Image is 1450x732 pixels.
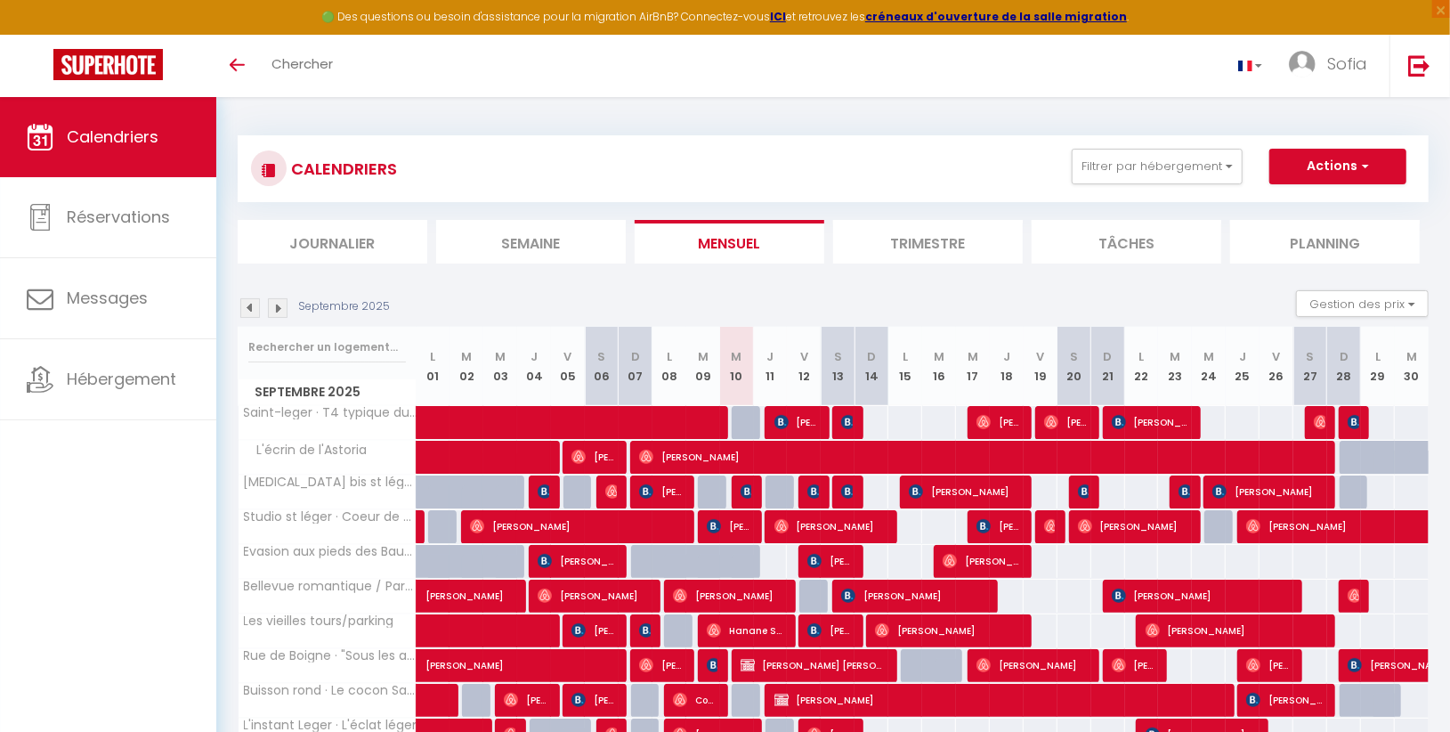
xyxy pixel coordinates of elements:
[571,440,617,474] span: [PERSON_NAME]
[298,298,390,315] p: Septembre 2025
[571,614,617,647] span: [PERSON_NAME]
[538,475,549,508] span: [PERSON_NAME]
[538,579,651,613] span: [PERSON_NAME]
[639,648,684,682] span: [PERSON_NAME]
[1408,54,1430,77] img: logout
[1112,648,1157,682] span: [PERSON_NAME]
[430,348,435,365] abbr: L
[1276,35,1389,97] a: ... Sofia
[807,475,819,508] span: [PERSON_NAME]
[639,475,684,508] span: [PERSON_NAME]
[1375,348,1381,365] abbr: L
[841,475,853,508] span: [PERSON_NAME]
[53,49,163,80] img: Super Booking
[585,327,619,406] th: 06
[1212,475,1325,508] span: [PERSON_NAME]
[888,327,922,406] th: 15
[841,579,988,613] span: [PERSON_NAME]
[1296,290,1429,317] button: Gestion des prix
[1044,509,1056,543] span: [PERSON_NAME] [PERSON_NAME]
[865,9,1127,24] a: créneaux d'ouverture de la salle migration
[425,570,548,604] span: [PERSON_NAME]
[1091,327,1125,406] th: 21
[968,348,978,365] abbr: M
[417,649,450,683] a: [PERSON_NAME]
[698,348,709,365] abbr: M
[686,327,720,406] th: 09
[241,510,419,524] span: Studio st léger · Coeur de centre ville*neuf*wifi
[551,327,585,406] th: 05
[821,327,855,406] th: 13
[631,348,640,365] abbr: D
[841,405,853,439] span: [PERSON_NAME]
[1289,51,1316,77] img: ...
[461,348,472,365] abbr: M
[597,348,605,365] abbr: S
[770,9,786,24] a: ICI
[1070,348,1078,365] abbr: S
[707,614,786,647] span: Hanane San Martin
[67,287,148,309] span: Messages
[470,509,684,543] span: [PERSON_NAME]
[833,220,1023,264] li: Trimestre
[417,510,425,544] a: [PERSON_NAME]
[1036,348,1044,365] abbr: V
[1361,327,1395,406] th: 29
[504,683,549,717] span: [PERSON_NAME]
[1146,614,1326,647] span: [PERSON_NAME]
[1078,509,1191,543] span: [PERSON_NAME]
[1314,405,1325,439] span: [PERSON_NAME], [PERSON_NAME]
[774,405,820,439] span: [PERSON_NAME]
[741,475,752,508] span: [PERSON_NAME]
[1293,327,1327,406] th: 27
[976,405,1022,439] span: [PERSON_NAME]
[248,331,406,363] input: Rechercher un logement...
[867,348,876,365] abbr: D
[1269,149,1406,184] button: Actions
[238,220,427,264] li: Journalier
[639,440,1327,474] span: [PERSON_NAME]
[774,509,887,543] span: [PERSON_NAME]
[834,348,842,365] abbr: S
[531,348,538,365] abbr: J
[909,475,1022,508] span: [PERSON_NAME]
[571,683,617,717] span: [PERSON_NAME]
[855,327,888,406] th: 14
[241,406,419,419] span: Saint-leger · T4 typique du centre historique
[639,614,651,647] span: [PERSON_NAME]
[652,327,686,406] th: 08
[732,348,742,365] abbr: M
[287,149,397,189] h3: CALENDRIERS
[1406,348,1417,365] abbr: M
[1112,405,1191,439] span: [PERSON_NAME]
[241,580,419,593] span: Bellevue romantique / Parking
[1179,475,1190,508] span: [PERSON_NAME]
[707,509,752,543] span: [PERSON_NAME] EL ATTAR
[1044,405,1090,439] span: [PERSON_NAME]
[1307,348,1315,365] abbr: S
[258,35,346,97] a: Chercher
[787,327,821,406] th: 12
[976,648,1090,682] span: [PERSON_NAME]
[1170,348,1180,365] abbr: M
[922,327,956,406] th: 16
[707,648,718,682] span: [PERSON_NAME]
[943,544,1022,578] span: [PERSON_NAME]
[67,126,158,148] span: Calendriers
[1395,327,1429,406] th: 30
[1072,149,1243,184] button: Filtrer par hébergement
[635,220,824,264] li: Mensuel
[774,683,1226,717] span: [PERSON_NAME]
[417,580,450,614] a: [PERSON_NAME]
[1203,348,1214,365] abbr: M
[976,509,1022,543] span: [PERSON_NAME]
[807,614,853,647] span: [PERSON_NAME]
[1348,405,1359,439] span: [PERSON_NAME]
[241,476,419,489] span: [MEDICAL_DATA] bis st léger · Élégant Appartement en plein centre historique
[1327,327,1361,406] th: 28
[754,327,788,406] th: 11
[436,220,626,264] li: Semaine
[1057,327,1091,406] th: 20
[1246,648,1292,682] span: [PERSON_NAME]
